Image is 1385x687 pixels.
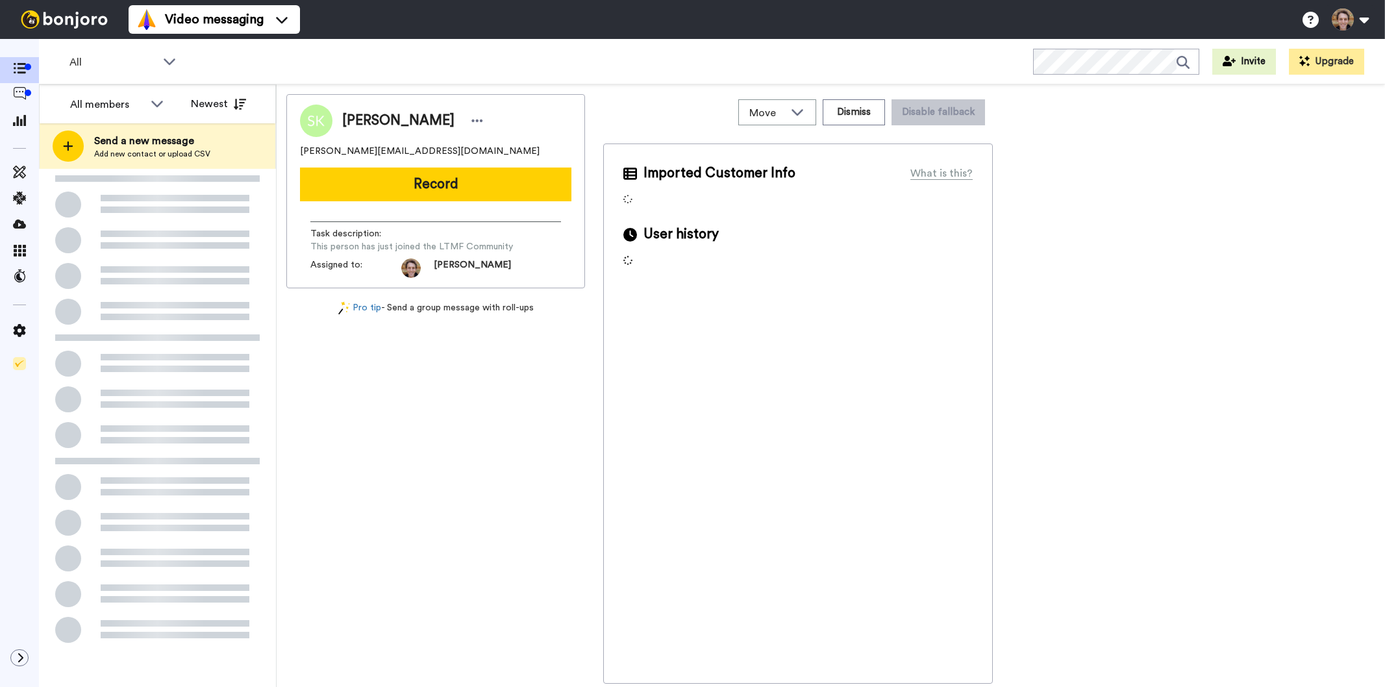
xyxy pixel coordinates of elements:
[16,10,113,29] img: bj-logo-header-white.svg
[300,168,571,201] button: Record
[13,357,26,370] img: Checklist.svg
[338,301,350,315] img: magic-wand.svg
[1212,49,1276,75] button: Invite
[310,227,401,240] span: Task description :
[310,240,513,253] span: This person has just joined the LTMF Community
[823,99,885,125] button: Dismiss
[181,91,256,117] button: Newest
[643,225,719,244] span: User history
[892,99,985,125] button: Disable fallback
[300,105,332,137] img: Image of Stuart Knox
[910,166,973,181] div: What is this?
[70,97,144,112] div: All members
[1289,49,1364,75] button: Upgrade
[300,145,540,158] span: [PERSON_NAME][EMAIL_ADDRESS][DOMAIN_NAME]
[94,133,210,149] span: Send a new message
[342,111,455,131] span: [PERSON_NAME]
[643,164,795,183] span: Imported Customer Info
[434,258,511,278] span: [PERSON_NAME]
[94,149,210,159] span: Add new contact or upload CSV
[310,258,401,278] span: Assigned to:
[338,301,381,315] a: Pro tip
[165,10,264,29] span: Video messaging
[136,9,157,30] img: vm-color.svg
[69,55,156,70] span: All
[749,105,784,121] span: Move
[401,258,421,278] img: e73ce963-af64-4f34-a3d2-9acdfc157b43-1553003914.jpg
[286,301,585,315] div: - Send a group message with roll-ups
